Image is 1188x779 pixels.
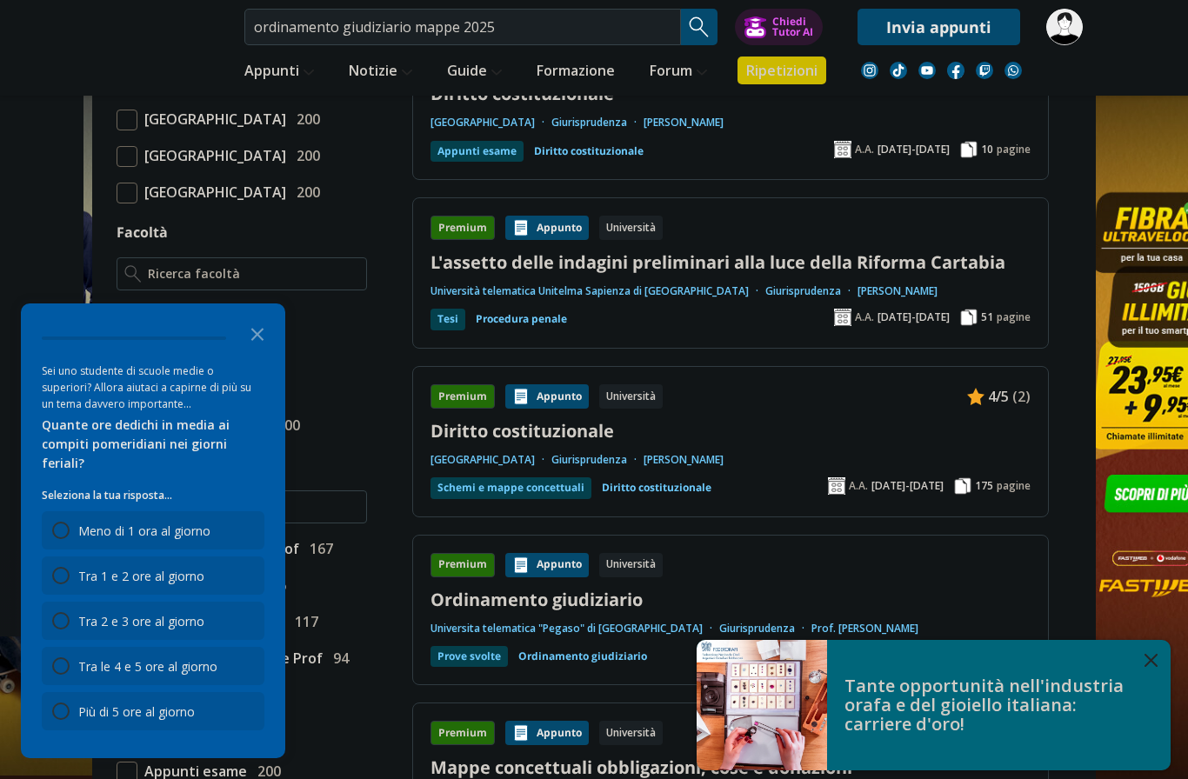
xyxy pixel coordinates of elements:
[719,622,811,636] a: Giurisprudenza
[240,57,318,88] a: Appunti
[890,62,907,79] img: tiktok
[137,108,286,130] span: [GEOGRAPHIC_DATA]
[430,453,551,467] a: [GEOGRAPHIC_DATA]
[976,62,993,79] img: twitch
[858,284,938,298] a: [PERSON_NAME]
[1012,385,1031,408] span: (2)
[78,658,217,675] div: Tra le 4 e 5 ore al giorno
[645,57,711,88] a: Forum
[765,284,858,298] a: Giurisprudenza
[960,309,978,326] img: Pagine
[288,610,318,633] span: 117
[148,265,359,283] input: Ricerca facoltà
[430,309,465,330] div: Tesi
[1004,62,1022,79] img: WhatsApp
[505,216,589,240] div: Appunto
[430,477,591,498] div: Schemi e mappe concettuali
[997,310,1031,324] span: pagine
[981,310,993,324] span: 51
[532,57,619,88] a: Formazione
[534,141,644,162] a: Diritto costituzionale
[644,453,724,467] a: [PERSON_NAME]
[137,181,286,203] span: [GEOGRAPHIC_DATA]
[21,303,285,758] div: Survey
[997,143,1031,156] span: pagine
[505,721,589,745] div: Appunto
[871,479,944,493] span: [DATE]-[DATE]
[855,310,874,324] span: A.A.
[681,9,717,45] button: Search Button
[1046,9,1083,45] img: ribamar
[861,62,878,79] img: instagram
[443,57,506,88] a: Guide
[737,57,826,84] a: Ripetizioni
[42,602,264,640] div: Tra 2 e 3 ore al giorno
[947,62,964,79] img: facebook
[954,477,971,495] img: Pagine
[599,384,663,409] div: Università
[430,721,495,745] div: Premium
[78,613,204,629] div: Tra 2 e 3 ore al giorno
[855,143,874,156] span: A.A.
[599,216,663,240] div: Università
[430,250,1031,274] a: L'assetto delle indagini preliminari alla luce della Riforma Cartabia
[117,223,168,242] label: Facoltà
[988,385,1009,408] span: 4/5
[967,388,984,405] img: Appunti contenuto
[344,57,417,88] a: Notizie
[644,116,724,130] a: [PERSON_NAME]
[997,479,1031,493] span: pagine
[430,756,1031,779] a: Mappe concettuali obbligazioni, cose e donazioni
[244,9,681,45] input: Cerca appunti, riassunti o versioni
[512,388,530,405] img: Appunti contenuto
[42,511,264,549] div: Meno di 1 ora al giorno
[878,310,950,324] span: [DATE]-[DATE]
[878,143,950,156] span: [DATE]-[DATE]
[849,479,868,493] span: A.A.
[735,9,823,45] button: ChiediTutor AI
[430,116,551,130] a: [GEOGRAPHIC_DATA]
[476,309,567,330] a: Procedura penale
[602,477,711,498] a: Diritto costituzionale
[430,216,495,240] div: Premium
[42,647,264,685] div: Tra le 4 e 5 ore al giorno
[518,646,647,667] a: Ordinamento giudiziario
[828,477,845,495] img: Anno accademico
[42,363,264,412] div: Sei uno studente di scuole medie o superiori? Allora aiutaci a capirne di più su un tema davvero ...
[512,724,530,742] img: Appunti contenuto
[42,487,264,504] p: Seleziona la tua risposta...
[42,416,264,473] div: Quante ore dedichi in media ai compiti pomeridiani nei giorni feriali?
[512,556,530,574] img: Appunti contenuto
[430,588,1031,611] a: Ordinamento giudiziario
[430,419,1031,443] a: Diritto costituzionale
[975,479,993,493] span: 175
[599,721,663,745] div: Università
[505,553,589,577] div: Appunto
[981,143,993,156] span: 10
[78,703,195,720] div: Più di 5 ore al giorno
[844,676,1131,734] h4: Tante opportunità nell'industria orafa e del gioiello italiana: carriere d'oro!
[811,622,918,636] a: Prof. [PERSON_NAME]
[430,284,765,298] a: Università telematica Unitelma Sapienza di [GEOGRAPHIC_DATA]
[240,316,275,350] button: Close the survey
[430,646,508,667] div: Prove svolte
[512,219,530,236] img: Appunti contenuto
[430,622,719,636] a: Universita telematica "Pegaso" di [GEOGRAPHIC_DATA]
[551,453,644,467] a: Giurisprudenza
[430,141,524,162] div: Appunti esame
[290,108,320,130] span: 200
[960,141,978,158] img: Pagine
[599,553,663,577] div: Università
[551,116,644,130] a: Giurisprudenza
[42,692,264,730] div: Più di 5 ore al giorno
[1145,654,1158,667] img: close
[686,14,712,40] img: Cerca appunti, riassunti o versioni
[290,144,320,167] span: 200
[834,141,851,158] img: Anno accademico
[78,523,210,539] div: Meno di 1 ora al giorno
[505,384,589,409] div: Appunto
[137,144,286,167] span: [GEOGRAPHIC_DATA]
[858,9,1020,45] a: Invia appunti
[430,553,495,577] div: Premium
[290,181,320,203] span: 200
